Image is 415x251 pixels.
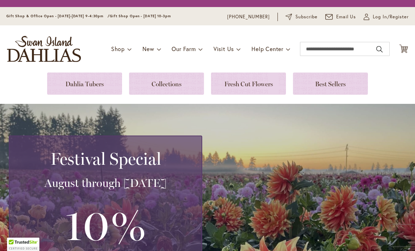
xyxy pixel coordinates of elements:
[286,13,318,20] a: Subscribe
[325,13,356,20] a: Email Us
[172,45,196,52] span: Our Farm
[376,44,383,55] button: Search
[373,13,409,20] span: Log In/Register
[295,13,318,20] span: Subscribe
[110,14,171,18] span: Gift Shop Open - [DATE] 10-3pm
[213,45,234,52] span: Visit Us
[364,13,409,20] a: Log In/Register
[18,176,193,190] h3: August through [DATE]
[336,13,356,20] span: Email Us
[7,36,81,62] a: store logo
[6,14,110,18] span: Gift Shop & Office Open - [DATE]-[DATE] 9-4:30pm /
[18,149,193,169] h2: Festival Special
[227,13,270,20] a: [PHONE_NUMBER]
[142,45,154,52] span: New
[111,45,125,52] span: Shop
[251,45,283,52] span: Help Center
